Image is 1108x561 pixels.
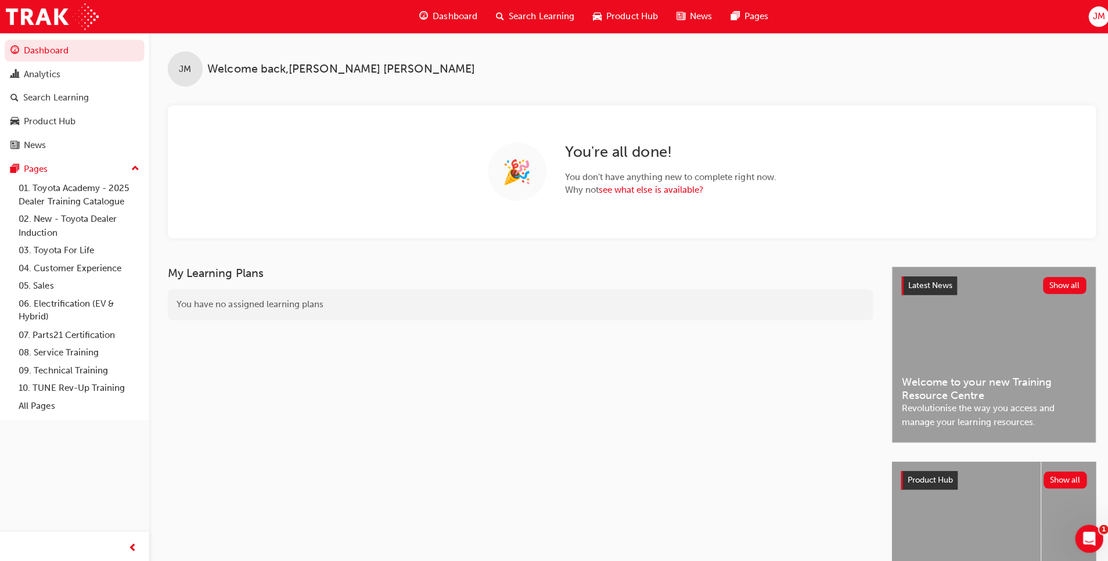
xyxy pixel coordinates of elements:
[5,39,143,61] a: Dashboard
[14,324,143,342] a: 07. Parts21 Certification
[5,134,143,155] a: News
[24,138,46,151] div: News
[24,67,60,81] div: Analytics
[499,164,528,178] span: 🎉
[895,468,1080,487] a: Product HubShow all
[14,377,143,395] a: 10. TUNE Rev-Up Training
[5,157,143,179] button: Pages
[484,5,580,28] a: search-iconSearch Learning
[6,3,98,30] img: Trak
[1037,275,1080,292] button: Show all
[1037,469,1081,486] button: Show all
[14,359,143,377] a: 09. Technical Training
[417,9,426,24] span: guage-icon
[10,92,19,103] span: search-icon
[580,5,663,28] a: car-iconProduct Hub
[14,341,143,359] a: 08. Service Training
[672,9,681,24] span: news-icon
[10,139,19,150] span: news-icon
[562,142,772,160] h2: You ' re all done!
[1086,10,1098,23] span: JM
[493,9,501,24] span: search-icon
[14,275,143,293] a: 05. Sales
[24,161,48,175] div: Pages
[589,9,598,24] span: car-icon
[717,5,773,28] a: pages-iconPages
[10,163,19,174] span: pages-icon
[5,63,143,85] a: Analytics
[1082,6,1102,27] button: JM
[14,209,143,240] a: 02. New - Toyota Dealer Induction
[506,10,571,23] span: Search Learning
[5,37,143,157] button: DashboardAnalyticsSearch LearningProduct HubNews
[1092,522,1102,531] span: 1
[603,10,654,23] span: Product Hub
[14,395,143,413] a: All Pages
[5,87,143,108] a: Search Learning
[726,9,735,24] span: pages-icon
[902,279,947,289] span: Latest News
[167,265,868,278] h3: My Learning Plans
[740,10,764,23] span: Pages
[886,265,1089,440] a: Latest NewsShow allWelcome to your new Training Resource CentreRevolutionise the way you access a...
[206,62,472,75] span: Welcome back , [PERSON_NAME] [PERSON_NAME]
[562,182,772,196] span: Why not
[663,5,717,28] a: news-iconNews
[10,45,19,56] span: guage-icon
[14,178,143,209] a: 01. Toyota Academy - 2025 Dealer Training Catalogue
[167,287,868,318] div: You have no assigned learning plans
[562,170,772,183] span: You don ' t have anything new to complete right now.
[178,62,190,75] span: JM
[430,10,474,23] span: Dashboard
[902,472,947,482] span: Product Hub
[686,10,708,23] span: News
[1069,522,1096,549] iframe: Intercom live chat
[408,5,484,28] a: guage-iconDashboard
[10,69,19,80] span: chart-icon
[14,258,143,276] a: 04. Customer Experience
[23,91,88,104] div: Search Learning
[14,293,143,324] a: 06. Electrification (EV & Hybrid)
[896,275,1080,293] a: Latest NewsShow all
[131,160,139,175] span: up-icon
[5,110,143,132] a: Product Hub
[128,538,136,552] span: prev-icon
[24,114,75,128] div: Product Hub
[896,373,1080,400] span: Welcome to your new Training Resource Centre
[896,400,1080,426] span: Revolutionise the way you access and manage your learning resources.
[14,240,143,258] a: 03. Toyota For Life
[595,184,699,194] a: see what else is available?
[10,116,19,127] span: car-icon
